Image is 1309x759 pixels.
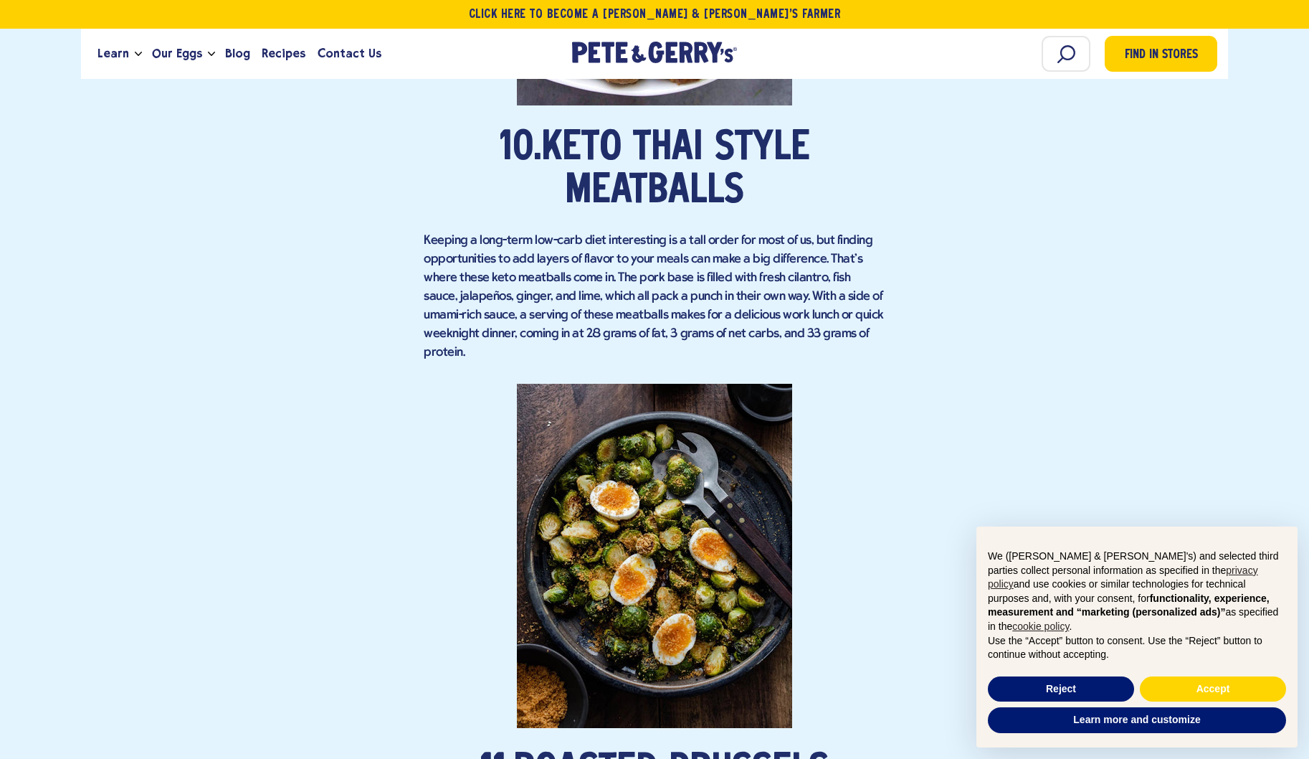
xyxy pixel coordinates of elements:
[219,34,256,73] a: Blog
[146,34,208,73] a: Our Eggs
[312,34,387,73] a: Contact Us
[225,44,250,62] span: Blog
[318,44,381,62] span: Contact Us
[97,44,129,62] span: Learn
[92,34,135,73] a: Learn
[1125,46,1198,65] span: Find in Stores
[541,129,810,212] a: Keto Thai Style Meatballs
[988,550,1286,634] p: We ([PERSON_NAME] & [PERSON_NAME]'s) and selected third parties collect personal information as s...
[1140,676,1286,702] button: Accept
[1012,621,1069,632] a: cookie policy
[256,34,311,73] a: Recipes
[152,44,202,62] span: Our Eggs
[988,676,1134,702] button: Reject
[988,634,1286,662] p: Use the “Accept” button to consent. Use the “Reject” button to continue without accepting.
[424,232,885,362] p: Keeping a long-term low-carb diet interesting is a tall order for most of us, but finding opportu...
[988,707,1286,733] button: Learn more and customize
[1105,36,1217,72] a: Find in Stores
[1042,36,1090,72] input: Search
[208,52,215,57] button: Open the dropdown menu for Our Eggs
[424,127,885,213] h2: 10.
[135,52,142,57] button: Open the dropdown menu for Learn
[262,44,305,62] span: Recipes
